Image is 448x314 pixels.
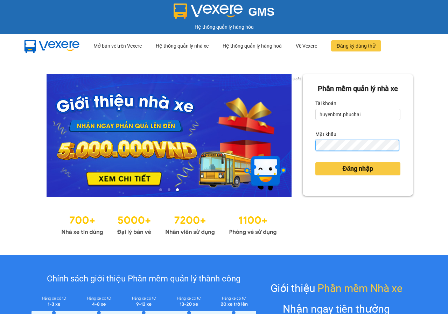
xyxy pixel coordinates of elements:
[156,35,209,57] div: Hệ thống quản lý nhà xe
[31,272,256,286] div: Chính sách giới thiệu Phần mềm quản lý thành công
[271,280,402,296] div: Giới thiệu
[296,35,317,57] div: Về Vexere
[337,42,376,50] span: Đăng ký dùng thử
[331,40,381,51] button: Đăng ký dùng thử
[223,35,282,57] div: Hệ thống quản lý hàng hoá
[315,98,336,109] label: Tài khoản
[290,74,303,83] p: 3 of 3
[248,5,274,18] span: GMS
[317,280,402,296] span: Phần mềm Nhà xe
[2,23,446,31] div: Hệ thống quản lý hàng hóa
[342,164,373,174] span: Đăng nhập
[17,35,86,57] img: mbUUG5Q.png
[315,140,399,151] input: Mật khẩu
[293,74,303,197] button: next slide / item
[174,4,243,19] img: logo 2
[176,188,179,191] li: slide item 3
[315,128,336,140] label: Mật khẩu
[159,188,162,191] li: slide item 1
[168,188,170,191] li: slide item 2
[315,162,400,175] button: Đăng nhập
[315,83,400,94] div: Phần mềm quản lý nhà xe
[35,74,45,197] button: previous slide / item
[93,35,142,57] div: Mở bán vé trên Vexere
[61,211,277,237] img: Statistics.png
[174,11,275,16] a: GMS
[315,109,400,120] input: Tài khoản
